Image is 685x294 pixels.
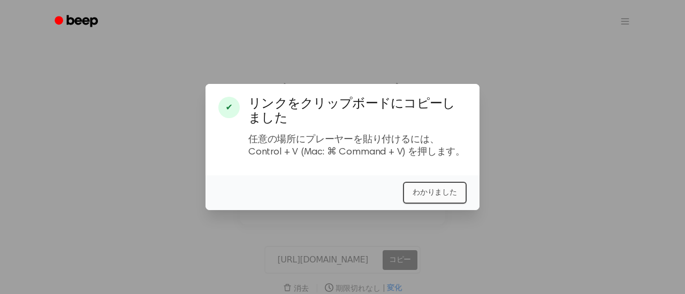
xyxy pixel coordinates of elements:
[248,135,465,157] font: 任意の場所にプレーヤーを貼り付けるには、Control + V (Mac: ⌘ Command + V) を押します。
[225,102,232,112] font: ✔
[612,9,638,34] button: メニューを開く
[248,97,455,125] font: リンクをクリップボードにコピーしました
[403,182,467,204] button: わかりました
[413,189,457,196] font: わかりました
[47,11,108,32] a: ビープ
